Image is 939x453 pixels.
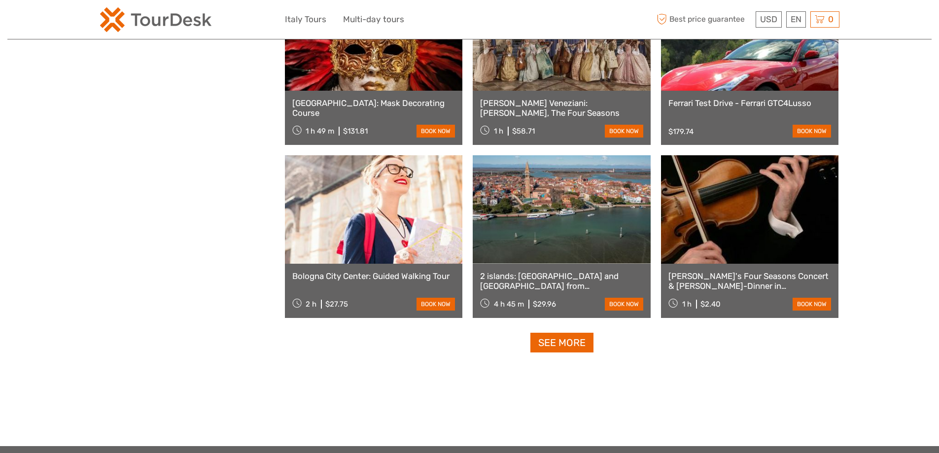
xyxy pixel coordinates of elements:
span: Best price guarantee [655,11,753,28]
span: 4 h 45 m [494,300,524,309]
a: book now [793,298,831,311]
span: USD [760,14,777,24]
img: 2254-3441b4b5-4e5f-4d00-b396-31f1d84a6ebf_logo_small.png [100,7,211,32]
a: Italy Tours [285,12,326,27]
a: [GEOGRAPHIC_DATA]: Mask Decorating Course [292,98,455,118]
a: Ferrari Test Drive - Ferrari GTC4Lusso [668,98,832,108]
a: book now [793,125,831,138]
a: book now [417,298,455,311]
a: book now [605,298,643,311]
a: [PERSON_NAME] Veneziani: [PERSON_NAME], The Four Seasons [480,98,643,118]
a: [PERSON_NAME]'s Four Seasons Concert & [PERSON_NAME]-Dinner in [GEOGRAPHIC_DATA] [668,271,832,291]
a: See more [530,333,593,353]
div: $2.40 [700,300,721,309]
a: book now [605,125,643,138]
div: $27.75 [325,300,348,309]
div: $131.81 [343,127,368,136]
div: $179.74 [668,127,694,136]
span: 2 h [306,300,316,309]
a: 2 islands: [GEOGRAPHIC_DATA] and [GEOGRAPHIC_DATA] from [GEOGRAPHIC_DATA] [480,271,643,291]
span: 1 h [494,127,503,136]
a: book now [417,125,455,138]
span: 0 [827,14,835,24]
span: 1 h 49 m [306,127,334,136]
span: 1 h [682,300,692,309]
a: Multi-day tours [343,12,404,27]
div: $29.96 [533,300,556,309]
a: Bologna City Center: Guided Walking Tour [292,271,455,281]
div: $58.71 [512,127,535,136]
div: EN [786,11,806,28]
